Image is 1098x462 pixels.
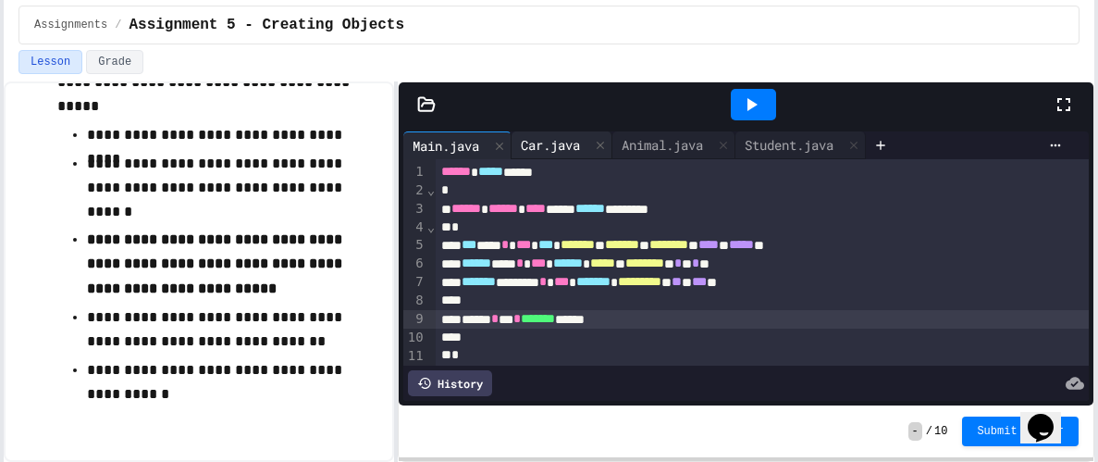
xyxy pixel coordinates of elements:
[926,424,932,439] span: /
[403,255,426,273] div: 6
[403,329,426,347] div: 10
[426,219,436,234] span: Fold line
[403,365,426,383] div: 12
[403,292,426,310] div: 8
[403,181,426,200] div: 2
[403,219,426,237] div: 4
[1020,388,1079,443] iframe: chat widget
[403,163,426,181] div: 1
[612,135,712,155] div: Animal.java
[403,136,488,156] div: Main.java
[512,135,589,155] div: Car.java
[735,131,866,159] div: Student.java
[403,131,512,159] div: Main.java
[612,131,735,159] div: Animal.java
[977,424,1064,439] span: Submit Answer
[426,182,436,197] span: Fold line
[403,310,426,329] div: 9
[408,370,492,396] div: History
[34,18,107,32] span: Assignments
[735,135,843,155] div: Student.java
[403,200,426,219] div: 3
[908,422,922,441] span: -
[403,347,426,366] div: 11
[934,424,947,439] span: 10
[19,50,82,74] button: Lesson
[86,50,143,74] button: Grade
[403,236,426,255] div: 5
[512,131,612,159] div: Car.java
[129,14,404,36] span: Assignment 5 - Creating Objects
[115,18,121,32] span: /
[403,273,426,292] div: 7
[962,417,1079,446] button: Submit Answer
